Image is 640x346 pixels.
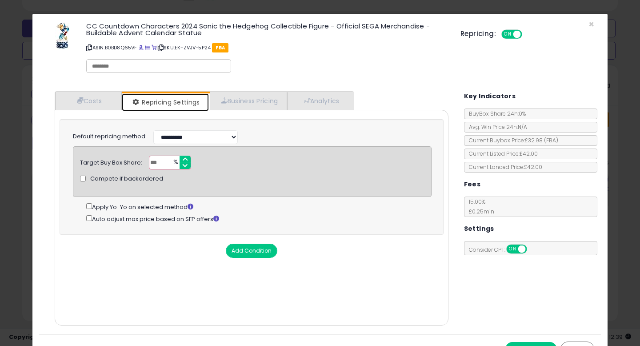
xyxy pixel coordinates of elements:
div: Target Buy Box Share: [80,156,142,167]
span: Avg. Win Price 24h: N/A [464,123,527,131]
h5: Key Indicators [464,91,516,102]
h5: Repricing: [460,30,496,37]
a: BuyBox page [139,44,144,51]
a: Your listing only [152,44,156,51]
span: 15.00 % [464,198,494,215]
span: OFF [525,245,540,253]
span: Consider CPT: [464,246,539,253]
span: ( FBA ) [544,137,558,144]
span: ON [507,245,518,253]
p: ASIN: B0BD8Q65VF | SKU: EK-ZVJV-5P24 [86,40,447,55]
h3: CC Countdown Characters 2024 Sonic the Hedgehog Collectible Figure - Official SEGA Merchandise - ... [86,23,447,36]
a: Business Pricing [210,92,288,110]
span: × [588,18,594,31]
h5: Settings [464,223,494,234]
h5: Fees [464,179,481,190]
span: £32.98 [525,137,558,144]
span: FBA [212,43,228,52]
a: Analytics [287,92,353,110]
img: 41-NnT4OrYL._SL60_.jpg [55,23,70,49]
div: Apply Yo-Yo on selected method [86,201,432,212]
span: ON [502,31,513,38]
button: Add Condition [226,244,277,258]
a: All offer listings [145,44,150,51]
span: Current Buybox Price: [464,137,558,144]
label: Default repricing method: [73,133,147,141]
span: % [168,156,182,169]
span: £0.25 min [464,208,494,215]
span: Compete if backordered [90,175,163,183]
a: Repricing Settings [122,93,209,111]
span: BuyBox Share 24h: 0% [464,110,526,117]
div: Auto adjust max price based on SFP offers [86,213,432,224]
span: Current Landed Price: £42.00 [464,163,542,171]
span: OFF [521,31,535,38]
span: Current Listed Price: £42.00 [464,150,538,157]
a: Costs [55,92,122,110]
